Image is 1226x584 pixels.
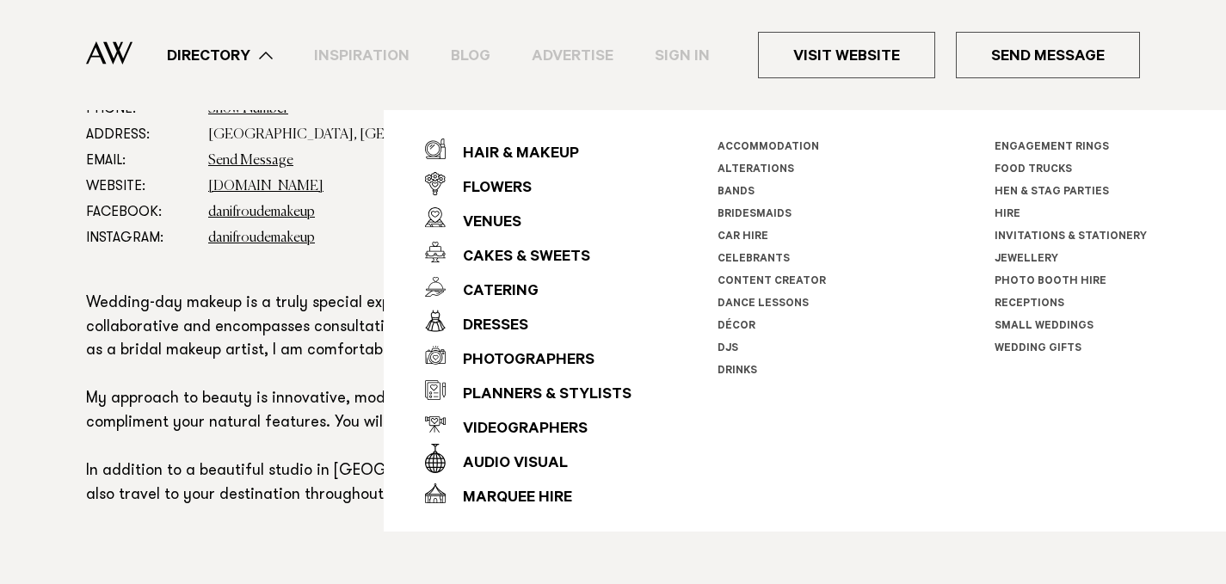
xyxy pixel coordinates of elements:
[718,321,755,333] a: Décor
[208,231,315,245] a: danifroudemakeup
[430,44,511,67] a: Blog
[425,476,631,510] a: Marquee Hire
[446,206,521,241] div: Venues
[86,174,194,200] dt: Website:
[208,180,323,194] a: [DOMAIN_NAME]
[446,138,579,172] div: Hair & Makeup
[995,298,1064,310] a: Receptions
[86,122,194,148] dt: Address:
[995,142,1109,154] a: Engagement Rings
[956,32,1140,78] a: Send Message
[995,187,1109,199] a: Hen & Stag Parties
[425,166,631,200] a: Flowers
[208,206,315,219] a: danifroudemakeup
[425,338,631,372] a: Photographers
[718,343,738,355] a: DJs
[425,441,631,476] a: Audio Visual
[446,310,528,344] div: Dresses
[446,447,568,482] div: Audio Visual
[208,154,293,168] a: Send Message
[995,343,1081,355] a: Wedding Gifts
[995,254,1058,266] a: Jewellery
[446,413,588,447] div: Videographers
[425,269,631,304] a: Catering
[718,276,826,288] a: Content Creator
[86,225,194,251] dt: Instagram:
[425,304,631,338] a: Dresses
[146,44,293,67] a: Directory
[995,231,1147,243] a: Invitations & Stationery
[208,122,1140,148] dd: [GEOGRAPHIC_DATA], [GEOGRAPHIC_DATA]
[995,164,1072,176] a: Food Trucks
[995,321,1094,333] a: Small Weddings
[758,32,935,78] a: Visit Website
[208,102,288,116] a: Show Number
[718,209,792,221] a: Bridesmaids
[293,44,430,67] a: Inspiration
[86,41,132,65] img: Auckland Weddings Logo
[995,209,1020,221] a: Hire
[86,292,1140,508] p: Wedding-day makeup is a truly special experience for me and I am always honoured to work with bri...
[446,482,572,516] div: Marquee Hire
[718,254,790,266] a: Celebrants
[425,132,631,166] a: Hair & Makeup
[425,407,631,441] a: Videographers
[446,241,590,275] div: Cakes & Sweets
[718,164,794,176] a: Alterations
[718,231,768,243] a: Car Hire
[511,44,634,67] a: Advertise
[718,298,809,310] a: Dance Lessons
[446,344,595,378] div: Photographers
[718,187,755,199] a: Bands
[718,366,757,378] a: Drinks
[718,142,819,154] a: Accommodation
[86,148,194,174] dt: Email:
[425,200,631,235] a: Venues
[86,200,194,225] dt: Facebook:
[446,275,539,310] div: Catering
[634,44,730,67] a: Sign In
[995,276,1106,288] a: Photo Booth Hire
[425,235,631,269] a: Cakes & Sweets
[446,378,631,413] div: Planners & Stylists
[446,172,532,206] div: Flowers
[425,372,631,407] a: Planners & Stylists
